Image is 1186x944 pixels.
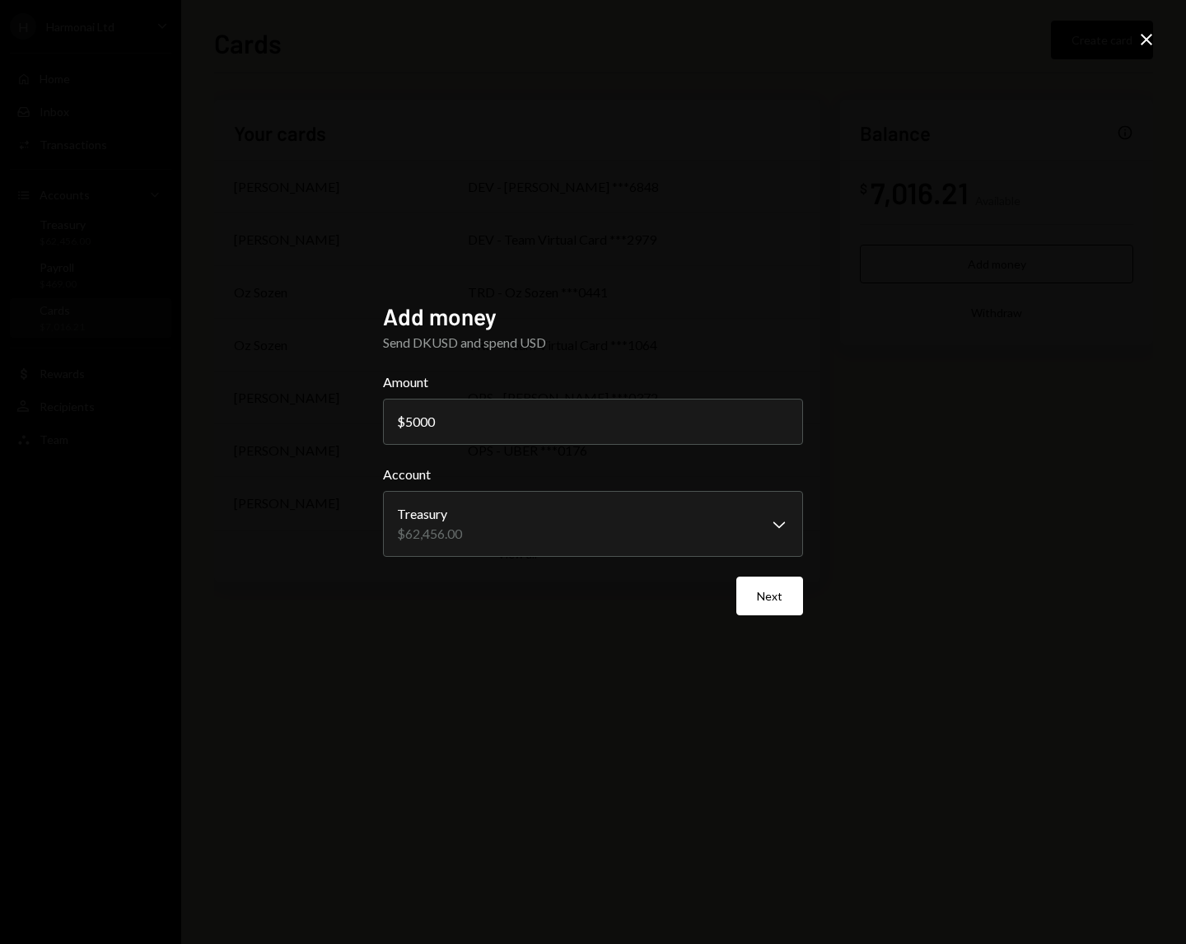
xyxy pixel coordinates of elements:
[383,399,803,445] input: 0.00
[383,333,803,353] div: Send DKUSD and spend USD
[397,414,405,429] div: $
[383,301,803,333] h2: Add money
[736,577,803,615] button: Next
[383,491,803,557] button: Account
[383,372,803,392] label: Amount
[383,465,803,484] label: Account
